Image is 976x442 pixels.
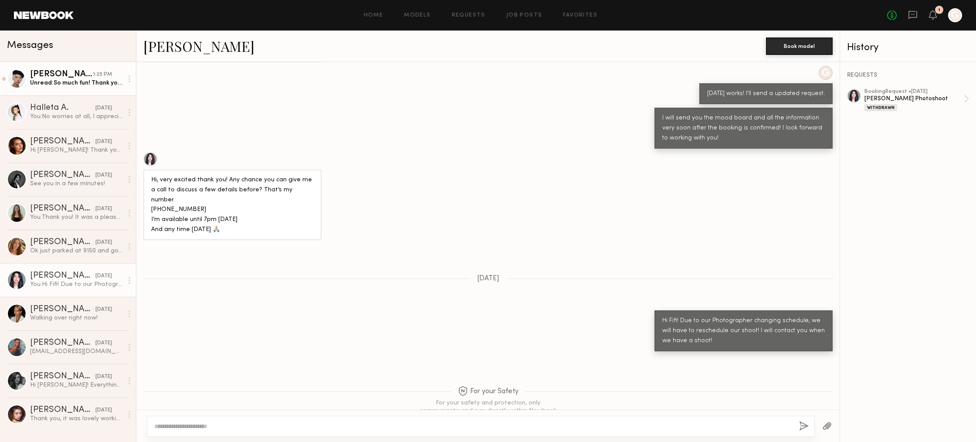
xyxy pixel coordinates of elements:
[93,71,112,79] div: 1:25 PM
[95,138,112,146] div: [DATE]
[30,213,123,221] div: You: Thank you! It was a pleasure working with you as well.
[418,399,558,415] div: For your safety and protection, only communicate and pay directly within Newbook
[30,247,123,255] div: Ok just parked at 9150 and going to walk over
[95,339,112,347] div: [DATE]
[707,89,825,99] div: [DATE] works! I'll send a updated request.
[30,381,123,389] div: Hi [PERSON_NAME]! Everything looks good 😊 I don’t think I have a plain long sleeve white shirt th...
[563,13,597,18] a: Favorites
[30,70,93,79] div: [PERSON_NAME]
[30,137,95,146] div: [PERSON_NAME]
[30,406,95,415] div: [PERSON_NAME]
[151,175,314,235] div: Hi, very excited thank you! Any chance you can give me a call to discuss a few details before? Th...
[364,13,383,18] a: Home
[95,104,112,112] div: [DATE]
[948,8,962,22] a: G
[95,205,112,213] div: [DATE]
[506,13,542,18] a: Job Posts
[864,104,897,111] div: Withdrawn
[95,272,112,280] div: [DATE]
[477,275,499,282] span: [DATE]
[30,347,123,356] div: [EMAIL_ADDRESS][DOMAIN_NAME]
[30,146,123,154] div: Hi [PERSON_NAME]! Thank you so much for letting me know and I hope to work with you in the future 🤍
[864,95,964,103] div: [PERSON_NAME] Photoshoot
[662,316,825,346] div: Hi Fifi! Due to our Photographer changing schedule, we will have to reschedule our shoot! I will ...
[938,8,940,13] div: 1
[864,89,964,95] div: booking Request • [DATE]
[452,13,485,18] a: Requests
[95,238,112,247] div: [DATE]
[95,406,112,415] div: [DATE]
[847,43,969,53] div: History
[30,238,95,247] div: [PERSON_NAME]
[30,314,123,322] div: Walking over right now!
[30,104,95,112] div: Halleta A.
[30,372,95,381] div: [PERSON_NAME]
[30,171,95,180] div: [PERSON_NAME]
[30,180,123,188] div: See you in a few minutes!
[95,306,112,314] div: [DATE]
[30,339,95,347] div: [PERSON_NAME]
[143,37,254,55] a: [PERSON_NAME]
[30,305,95,314] div: [PERSON_NAME]
[7,41,53,51] span: Messages
[847,72,969,78] div: REQUESTS
[30,112,123,121] div: You: No worries at all, I appreciate you letting me know. Take care
[864,89,969,111] a: bookingRequest •[DATE][PERSON_NAME] PhotoshootWithdrawn
[404,13,430,18] a: Models
[30,272,95,280] div: [PERSON_NAME]
[95,373,112,381] div: [DATE]
[30,280,123,289] div: You: Hi Fifi! Due to our Photographer changing schedule, we will have to reschedule our shoot! I ...
[30,204,95,213] div: [PERSON_NAME]
[766,42,833,49] a: Book model
[766,37,833,55] button: Book model
[30,415,123,423] div: Thank you, it was lovely working together and have a great day!
[30,79,123,87] div: Unread: So much fun! Thank you for having me :)
[458,386,518,397] span: For your Safety
[95,171,112,180] div: [DATE]
[662,113,825,143] div: I will send you the mood board and all the information very soon after the booking is confirmed! ...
